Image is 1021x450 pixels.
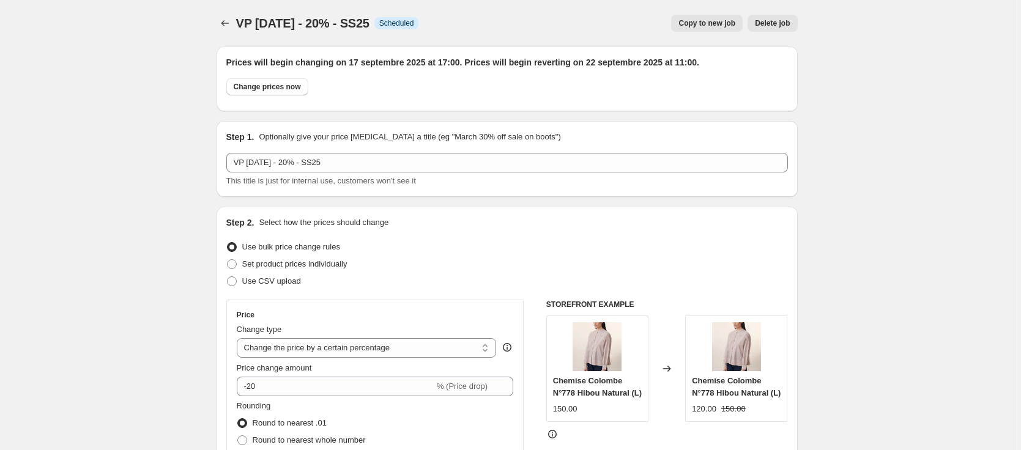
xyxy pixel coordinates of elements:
button: Change prices now [226,78,308,95]
span: Round to nearest whole number [253,435,366,444]
h3: Price [237,310,254,320]
strike: 150.00 [721,403,746,415]
h2: Step 2. [226,216,254,229]
img: chemise-colombe-n0778-hibou-natural-che1577804-l-714125_80x.jpg [573,322,622,371]
span: % (Price drop) [437,382,488,391]
span: Copy to new job [678,18,735,28]
h2: Prices will begin changing on 17 septembre 2025 at 17:00. Prices will begin reverting on 22 septe... [226,56,788,68]
span: Use bulk price change rules [242,242,340,251]
div: 150.00 [553,403,577,415]
p: Optionally give your price [MEDICAL_DATA] a title (eg "March 30% off sale on boots") [259,131,560,143]
img: chemise-colombe-n0778-hibou-natural-che1577804-l-714125_80x.jpg [712,322,761,371]
input: -15 [237,377,434,396]
span: Set product prices individually [242,259,347,268]
span: Chemise Colombe N°778 Hibou Natural (L) [553,376,642,397]
h6: STOREFRONT EXAMPLE [546,300,788,309]
div: 120.00 [692,403,716,415]
span: VP [DATE] - 20% - SS25 [236,17,369,30]
span: Price change amount [237,363,312,372]
span: This title is just for internal use, customers won't see it [226,176,416,185]
span: Scheduled [379,18,414,28]
span: Chemise Colombe N°778 Hibou Natural (L) [692,376,781,397]
p: Select how the prices should change [259,216,388,229]
div: help [501,341,513,353]
span: Round to nearest .01 [253,418,327,427]
button: Copy to new job [671,15,743,32]
span: Rounding [237,401,271,410]
span: Delete job [755,18,790,28]
button: Price change jobs [217,15,234,32]
span: Use CSV upload [242,276,301,286]
span: Change type [237,325,282,334]
h2: Step 1. [226,131,254,143]
input: 30% off holiday sale [226,153,788,172]
span: Change prices now [234,82,301,92]
button: Delete job [748,15,797,32]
